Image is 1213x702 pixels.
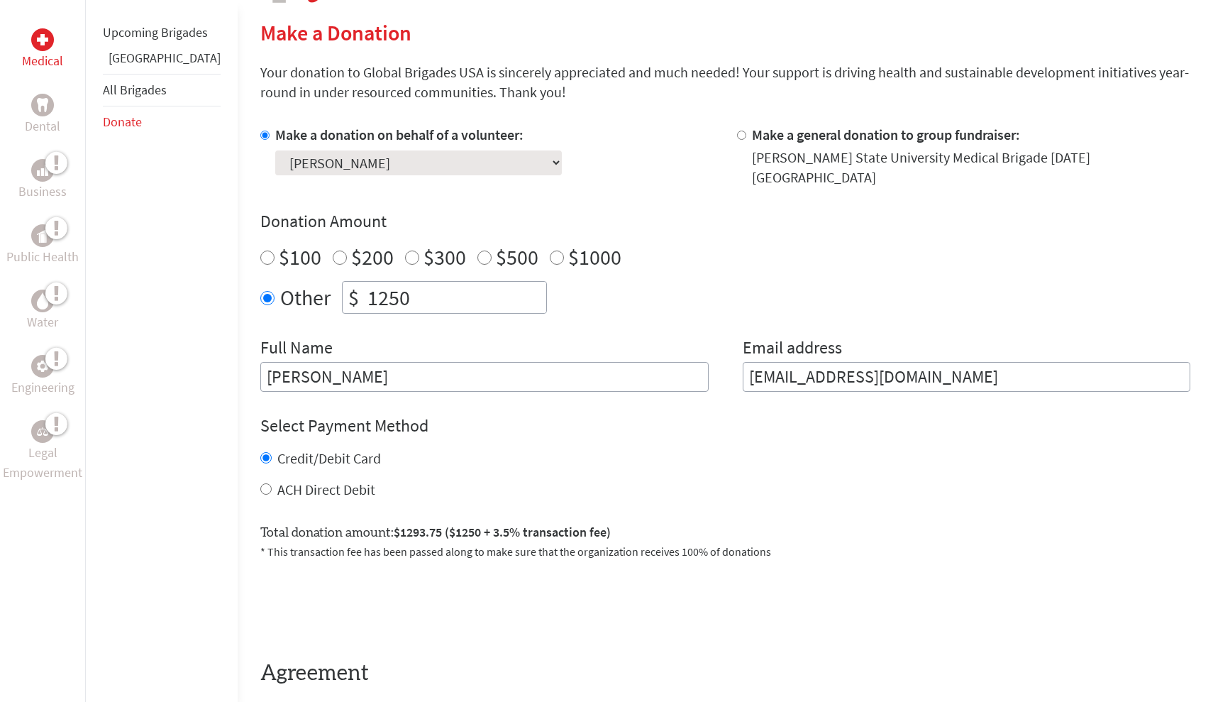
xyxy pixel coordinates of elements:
a: BusinessBusiness [18,159,67,202]
a: Donate [103,114,142,130]
label: Other [280,281,331,314]
p: Medical [22,51,63,71]
label: Make a general donation to group fundraiser: [752,126,1020,143]
div: [PERSON_NAME] State University Medical Brigade [DATE] [GEOGRAPHIC_DATA] [752,148,1191,187]
label: $200 [351,243,394,270]
label: ACH Direct Debit [277,481,375,498]
a: MedicalMedical [22,28,63,71]
label: Full Name [260,336,333,362]
img: Public Health [37,229,48,243]
a: DentalDental [25,94,60,136]
label: $100 [279,243,321,270]
label: Total donation amount: [260,522,611,543]
a: Legal EmpowermentLegal Empowerment [3,420,82,483]
p: * This transaction fee has been passed along to make sure that the organization receives 100% of ... [260,543,1190,560]
div: Legal Empowerment [31,420,54,443]
label: $500 [496,243,538,270]
h2: Make a Donation [260,20,1190,45]
iframe: reCAPTCHA [260,577,476,632]
img: Dental [37,98,48,111]
img: Legal Empowerment [37,427,48,436]
a: EngineeringEngineering [11,355,74,397]
li: Panama [103,48,221,74]
img: Medical [37,34,48,45]
p: Public Health [6,247,79,267]
li: All Brigades [103,74,221,106]
h4: Agreement [260,661,1190,686]
p: Water [27,312,58,332]
a: Upcoming Brigades [103,24,208,40]
label: $1000 [568,243,621,270]
div: $ [343,282,365,313]
h4: Donation Amount [260,210,1190,233]
label: Credit/Debit Card [277,449,381,467]
span: $1293.75 ($1250 + 3.5% transaction fee) [394,524,611,540]
p: Legal Empowerment [3,443,82,483]
label: Email address [743,336,842,362]
p: Your donation to Global Brigades USA is sincerely appreciated and much needed! Your support is dr... [260,62,1190,102]
li: Upcoming Brigades [103,17,221,48]
input: Enter Full Name [260,362,709,392]
div: Engineering [31,355,54,378]
img: Business [37,165,48,176]
div: Business [31,159,54,182]
label: $300 [423,243,466,270]
a: Public HealthPublic Health [6,224,79,267]
div: Dental [31,94,54,116]
a: [GEOGRAPHIC_DATA] [109,50,221,66]
label: Make a donation on behalf of a volunteer: [275,126,524,143]
p: Engineering [11,378,74,397]
img: Engineering [37,361,48,372]
div: Public Health [31,224,54,247]
li: Donate [103,106,221,138]
div: Medical [31,28,54,51]
p: Dental [25,116,60,136]
a: WaterWater [27,290,58,332]
img: Water [37,292,48,309]
p: Business [18,182,67,202]
div: Water [31,290,54,312]
h4: Select Payment Method [260,415,1190,437]
a: All Brigades [103,82,167,98]
input: Your Email [743,362,1191,392]
input: Enter Amount [365,282,546,313]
